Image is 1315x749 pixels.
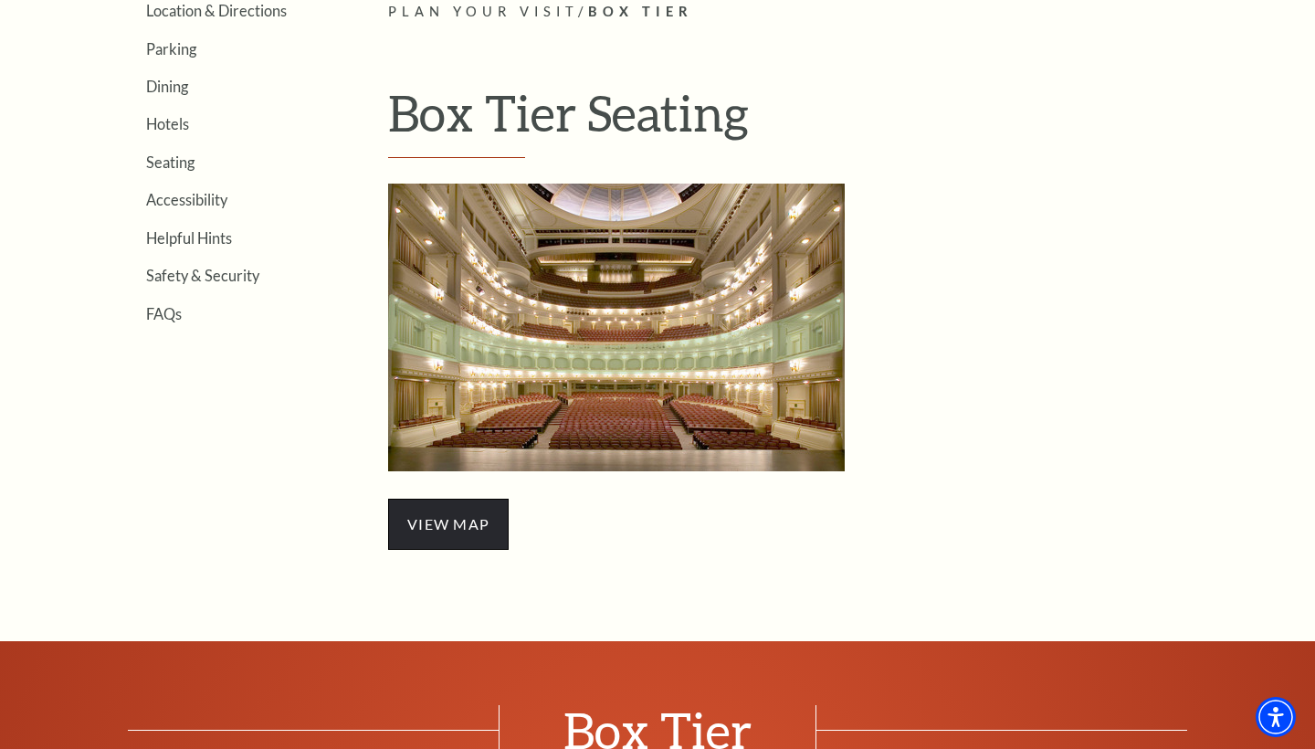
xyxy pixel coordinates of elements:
a: Hotels [146,115,189,132]
span: Plan Your Visit [388,4,578,19]
a: Safety & Security [146,267,259,284]
span: view map [388,499,509,550]
a: FAQs [146,305,182,322]
div: Accessibility Menu [1256,697,1296,737]
span: Box Tier [588,4,693,19]
a: Seating [146,153,195,171]
a: Parking [146,40,196,58]
h1: Box Tier Seating [388,83,1224,158]
a: Accessibility [146,191,227,208]
p: / [388,1,1224,24]
a: Box Tier Seating - open in a new tab [388,314,845,335]
a: Helpful Hints [146,229,232,247]
a: Location & Directions [146,2,287,19]
img: Box Tier Seating [388,184,845,471]
a: Dining [146,78,188,95]
a: view map - open in a new tab [388,512,509,533]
